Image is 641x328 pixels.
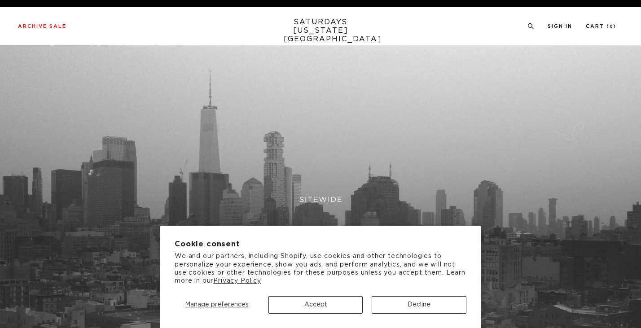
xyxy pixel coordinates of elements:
a: Archive Sale [18,24,66,29]
h2: Cookie consent [175,240,466,249]
button: Decline [372,296,466,314]
a: Sign In [548,24,572,29]
p: We and our partners, including Shopify, use cookies and other technologies to personalize your ex... [175,252,466,285]
button: Manage preferences [175,296,259,314]
button: Accept [268,296,363,314]
a: SATURDAYS[US_STATE][GEOGRAPHIC_DATA] [284,18,358,44]
a: Cart (0) [586,24,616,29]
small: 0 [610,25,613,29]
span: Manage preferences [185,302,249,308]
a: Privacy Policy [213,278,261,284]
